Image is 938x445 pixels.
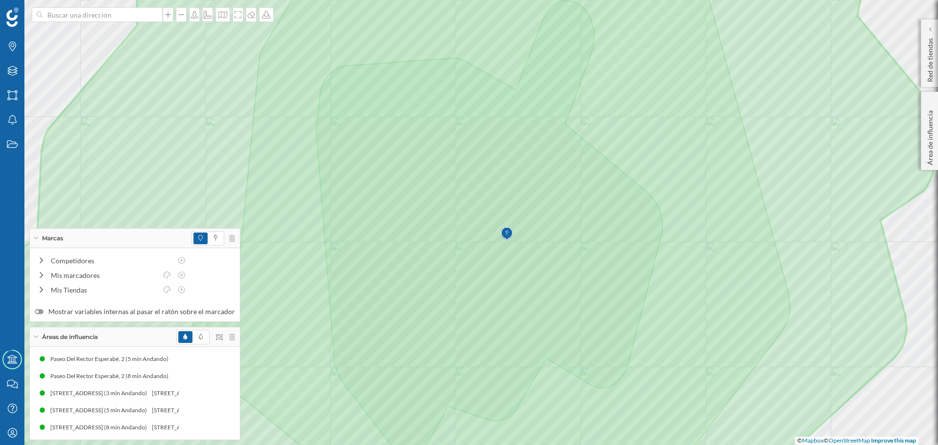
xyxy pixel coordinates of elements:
[51,285,157,295] div: Mis Tiendas
[50,371,173,381] div: Paseo Del Rector Esperabé, 2 (8 min Andando)
[152,405,254,415] div: [STREET_ADDRESS] (5 min Andando)
[925,34,935,82] p: Red de tiendas
[152,388,254,398] div: [STREET_ADDRESS] (3 min Andando)
[152,423,254,432] div: [STREET_ADDRESS] (8 min Andando)
[42,234,63,243] span: Marcas
[501,224,513,244] img: Marker
[50,388,152,398] div: [STREET_ADDRESS] (3 min Andando)
[51,270,157,280] div: Mis marcadores
[35,307,235,317] label: Mostrar variables internas al pasar el ratón sobre el marcador
[50,354,173,364] div: Paseo Del Rector Esperabé, 2 (5 min Andando)
[871,437,916,444] a: Improve this map
[6,7,19,27] img: Geoblink Logo
[42,333,98,341] span: Áreas de influencia
[925,106,935,165] p: Área de influencia
[51,255,172,266] div: Competidores
[50,423,152,432] div: [STREET_ADDRESS] (8 min Andando)
[802,437,824,444] a: Mapbox
[50,405,152,415] div: [STREET_ADDRESS] (5 min Andando)
[829,437,870,444] a: OpenStreetMap
[795,437,918,445] div: © ©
